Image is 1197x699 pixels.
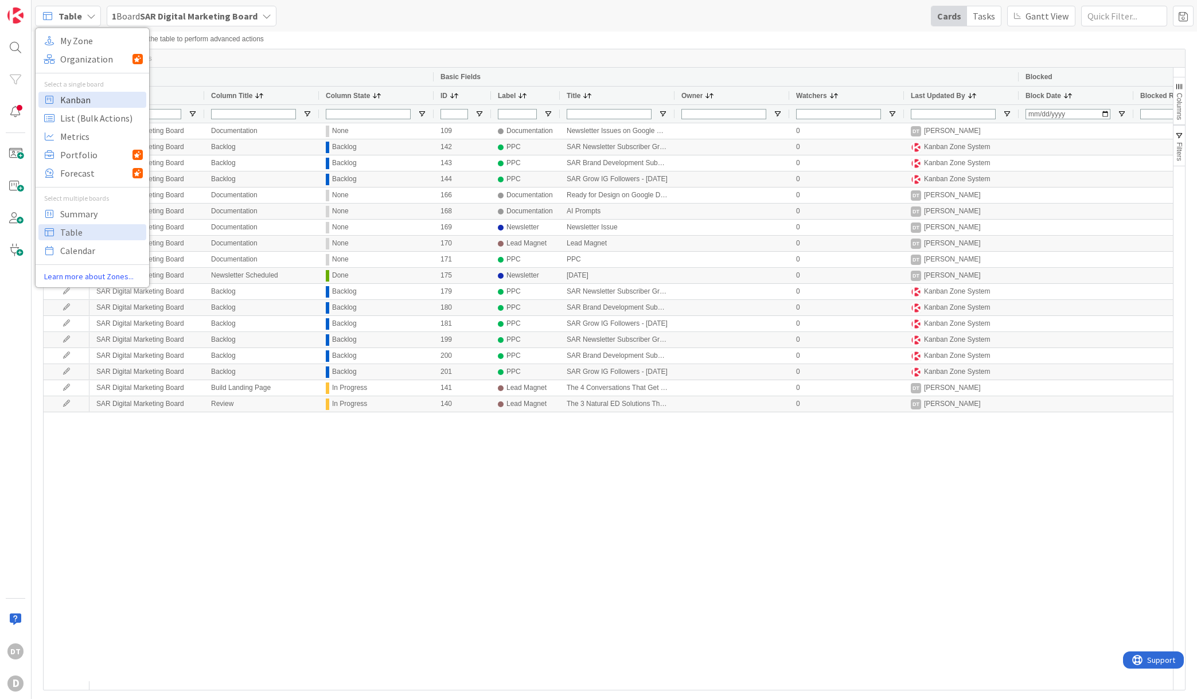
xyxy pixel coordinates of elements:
[434,236,491,251] div: 170
[967,6,1001,26] div: Tasks
[434,380,491,396] div: 141
[506,252,521,267] div: PPC
[89,364,204,380] div: SAR Digital Marketing Board
[924,156,990,170] div: Kanban Zone System
[911,335,921,345] img: KS
[7,643,24,659] div: DT
[789,188,904,203] div: 0
[560,380,674,396] div: The 4 Conversations That Get You Unstuck
[506,156,521,170] div: PPC
[506,365,521,379] div: PPC
[1003,110,1012,119] button: Open Filter Menu
[204,204,319,219] div: Documentation
[924,349,990,363] div: Kanban Zone System
[332,381,367,395] div: In Progress
[204,332,319,347] div: Backlog
[434,204,491,219] div: 168
[38,51,146,67] a: Organization
[1026,9,1069,23] span: Gantt View
[204,364,319,380] div: Backlog
[506,349,521,363] div: PPC
[38,128,146,145] a: Metrics
[1026,92,1061,100] span: Block Date
[204,220,319,235] div: Documentation
[38,110,146,126] a: List (Bulk Actions)
[789,171,904,187] div: 0
[1081,6,1167,26] input: Quick Filter...
[204,348,319,364] div: Backlog
[326,109,411,119] input: Column State Filter Input
[506,188,553,202] div: Documentation
[89,284,204,299] div: SAR Digital Marketing Board
[506,268,539,283] div: Newsletter
[911,351,921,361] img: KS
[498,109,537,119] input: Label Filter Input
[434,171,491,187] div: 144
[560,204,674,219] div: AI Prompts
[924,236,981,251] div: [PERSON_NAME]
[506,333,521,347] div: PPC
[440,92,447,100] span: ID
[434,284,491,299] div: 179
[924,140,990,154] div: Kanban Zone System
[911,271,921,281] div: DT
[434,220,491,235] div: 169
[434,300,491,315] div: 180
[924,317,990,331] div: Kanban Zone System
[911,287,921,297] img: KS
[434,364,491,380] div: 201
[506,204,553,218] div: Documentation
[789,236,904,251] div: 0
[924,365,990,379] div: Kanban Zone System
[204,139,319,155] div: Backlog
[560,139,674,155] div: SAR Newsletter Subscriber Growth - [DATE]
[924,268,981,283] div: [PERSON_NAME]
[434,123,491,139] div: 109
[1026,73,1052,81] span: Blocked
[796,92,827,100] span: Watchers
[567,109,652,119] input: Title Filter Input
[924,124,981,138] div: [PERSON_NAME]
[89,316,204,331] div: SAR Digital Marketing Board
[204,284,319,299] div: Backlog
[773,110,782,119] button: Open Filter Menu
[911,92,965,100] span: Last Updated By
[560,171,674,187] div: SAR Grow IG Followers - [DATE]
[658,110,668,119] button: Open Filter Menu
[924,252,981,267] div: [PERSON_NAME]
[498,92,516,100] span: Label
[204,155,319,171] div: Backlog
[204,171,319,187] div: Backlog
[911,239,921,249] div: DT
[326,92,370,100] span: Column State
[332,268,349,283] div: Done
[36,271,149,283] a: Learn more about Zones...
[60,224,143,241] span: Table
[506,140,521,154] div: PPC
[49,35,1180,43] div: Select and right-click cells in the table to perform advanced actions
[1026,109,1110,119] input: Block Date Filter Input
[332,220,349,235] div: None
[911,190,921,201] div: DT
[924,188,981,202] div: [PERSON_NAME]
[332,140,357,154] div: Backlog
[332,397,367,411] div: In Progress
[911,255,921,265] div: DT
[560,188,674,203] div: Ready for Design on Google Drive
[789,364,904,380] div: 0
[475,110,484,119] button: Open Filter Menu
[789,220,904,235] div: 0
[89,380,204,396] div: SAR Digital Marketing Board
[332,317,357,331] div: Backlog
[560,396,674,412] div: The 3 Natural ED Solutions That Actually Work
[544,110,553,119] button: Open Filter Menu
[204,380,319,396] div: Build Landing Page
[911,222,921,233] div: DT
[506,300,521,315] div: PPC
[7,675,24,692] div: D
[60,205,143,222] span: Summary
[567,92,580,100] span: Title
[911,206,921,217] div: DT
[418,110,427,119] button: Open Filter Menu
[789,300,904,315] div: 0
